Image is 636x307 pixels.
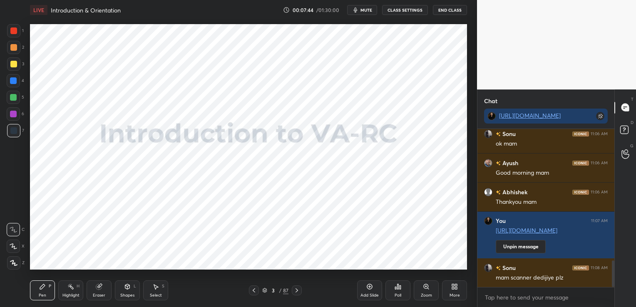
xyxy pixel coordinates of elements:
[496,226,557,234] a: [URL][DOMAIN_NAME]
[496,140,608,148] div: ok mam
[572,265,589,270] img: iconic-dark.1390631f.png
[279,288,281,293] div: /
[93,293,105,297] div: Eraser
[501,129,516,138] h6: Sonu
[477,129,614,287] div: grid
[395,293,401,297] div: Poll
[631,119,634,126] p: D
[49,284,51,288] div: P
[496,274,608,282] div: mam scanner dedijiye plz
[360,7,372,13] span: mute
[360,293,379,297] div: Add Slide
[120,293,134,297] div: Shapes
[496,217,506,225] h6: You
[7,240,25,253] div: X
[39,293,46,297] div: Pen
[572,189,589,194] img: iconic-dark.1390631f.png
[591,189,608,194] div: 11:06 AM
[499,111,561,119] a: [URL][DOMAIN_NAME]
[501,188,527,196] h6: Abhishek
[269,288,277,293] div: 3
[7,57,24,71] div: 3
[484,129,492,138] img: d831eb24820d463185270bcac2d67453.jpg
[501,263,516,272] h6: Sonu
[496,198,608,206] div: Thankyou mam
[30,5,47,15] div: LIVE
[630,143,634,149] p: G
[62,293,79,297] div: Highlight
[421,293,432,297] div: Zoom
[134,284,136,288] div: L
[591,131,608,136] div: 11:06 AM
[591,160,608,165] div: 11:06 AM
[572,131,589,136] img: iconic-dark.1390631f.png
[51,6,121,14] h4: Introduction & Orientation
[496,190,501,195] img: no-rating-badge.077c3623.svg
[7,256,25,270] div: Z
[572,160,589,165] img: iconic-dark.1390631f.png
[487,112,496,120] img: 9e24b94aef5d423da2dc226449c24655.jpg
[496,161,501,166] img: no-rating-badge.077c3623.svg
[496,240,546,253] button: Unpin message
[496,169,608,177] div: Good morning mam
[450,293,460,297] div: More
[77,284,79,288] div: H
[591,265,608,270] div: 11:08 AM
[433,5,467,15] button: End Class
[347,5,377,15] button: mute
[162,284,164,288] div: S
[150,293,162,297] div: Select
[7,223,25,236] div: C
[484,158,492,167] img: 2634915a63ba4872965ee0aa0d416376.jpg
[496,266,501,270] img: no-rating-badge.077c3623.svg
[477,90,504,112] p: Chat
[382,5,428,15] button: CLASS SETTINGS
[7,107,24,121] div: 6
[283,287,288,294] div: 87
[631,96,634,102] p: T
[484,217,492,225] img: 9e24b94aef5d423da2dc226449c24655.jpg
[7,91,24,104] div: 5
[496,132,501,136] img: no-rating-badge.077c3623.svg
[501,158,518,167] h6: Ayush
[484,188,492,196] img: default.png
[7,41,24,54] div: 2
[7,74,24,87] div: 4
[7,24,24,37] div: 1
[591,218,608,223] div: 11:07 AM
[484,263,492,272] img: d831eb24820d463185270bcac2d67453.jpg
[7,124,24,137] div: 7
